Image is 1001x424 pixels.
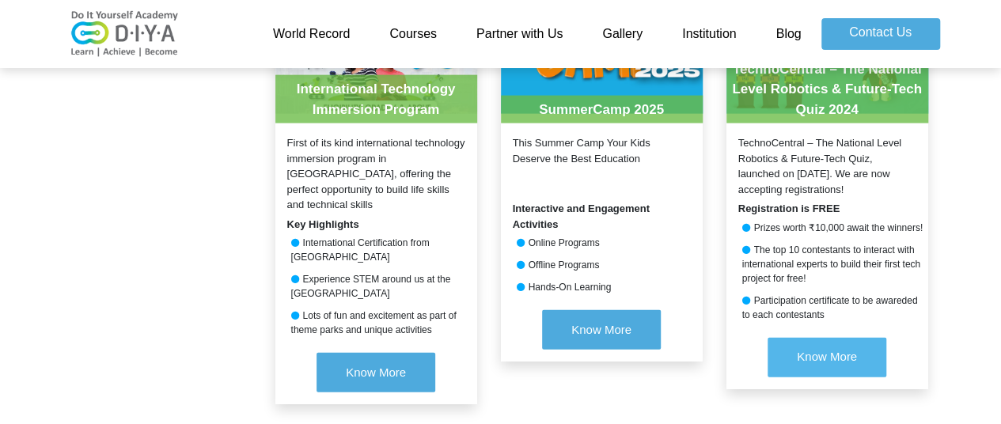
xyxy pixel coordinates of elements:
div: Participation certificate to be awareded to each contestants [726,293,928,322]
a: Blog [756,18,821,50]
div: TechnoCentral – The National Level Robotics & Future-Tech Quiz 2024 [726,55,928,124]
div: International Certification from [GEOGRAPHIC_DATA] [275,236,477,264]
div: Prizes worth ₹10,000 await the winners! [726,221,928,235]
div: Experience STEM around us at the [GEOGRAPHIC_DATA] [275,272,477,301]
div: Key Highlights [275,217,477,233]
div: First of its kind international technology immersion program in [GEOGRAPHIC_DATA], offering the p... [275,135,477,213]
div: This Summer Camp Your Kids Deserve the Best Education [501,135,703,197]
div: SummerCamp 2025 [501,96,703,124]
div: The top 10 contestants to interact with international experts to build their first tech project f... [726,243,928,286]
a: Contact Us [821,18,940,50]
img: logo-v2.png [62,10,188,58]
a: World Record [253,18,370,50]
div: Interactive and Engagement Activities [501,201,703,232]
span: Know More [797,350,857,363]
div: Hands-On Learning [501,280,703,294]
button: Know More [542,310,661,350]
a: Know More [542,302,661,362]
button: Know More [317,353,435,392]
span: Know More [571,323,631,336]
div: Registration is FREE [726,201,928,217]
a: Institution [662,18,756,50]
div: Lots of fun and excitement as part of theme parks and unique activities [275,309,477,337]
span: Know More [346,365,406,379]
div: Online Programs [501,236,703,250]
button: Know More [768,338,886,377]
a: Partner with Us [457,18,582,50]
a: Gallery [582,18,662,50]
a: Know More [768,330,886,389]
a: Courses [370,18,457,50]
a: Know More [317,345,435,404]
div: International Technology Immersion Program [275,75,477,123]
div: Offline Programs [501,258,703,272]
div: TechnoCentral – The National Level Robotics & Future-Tech Quiz, launched on [DATE]. We are now ac... [726,135,928,197]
